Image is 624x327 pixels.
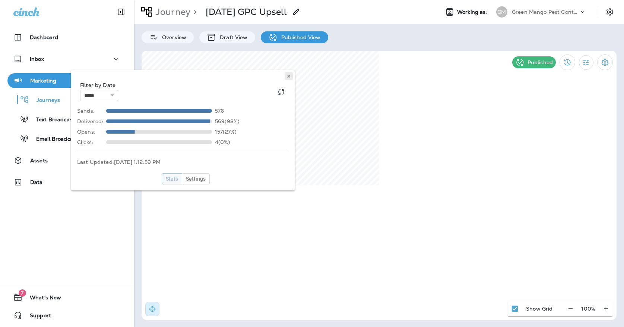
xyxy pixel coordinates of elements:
button: Settings [597,54,613,70]
button: Assets [7,153,127,168]
button: Inbox [7,52,127,66]
p: [DATE] GPC Upsell [206,6,287,18]
span: Working as: [457,9,489,15]
button: Marketing [7,73,127,88]
span: Support [22,312,51,321]
button: Data [7,175,127,190]
p: Show Grid [526,306,552,312]
p: Draft View [216,34,247,40]
button: Stats [162,173,182,184]
button: 7What's New [7,290,127,305]
button: Email Broadcasts [7,131,127,146]
button: Collapse Sidebar [111,4,132,19]
button: Text Broadcasts [7,111,127,127]
p: Assets [30,158,48,163]
p: Journeys [29,97,60,104]
div: October '25 GPC Upsell [206,6,287,18]
p: Email Broadcasts [29,136,80,143]
p: > [190,6,197,18]
p: Text Broadcasts [29,116,77,124]
p: Green Mango Pest Control [512,9,579,15]
span: What's New [22,295,61,303]
p: Dashboard [30,34,58,40]
span: 7 [19,289,26,297]
button: Settings [603,5,617,19]
span: Stats [166,176,178,181]
div: GM [496,6,507,18]
button: Support [7,308,127,323]
p: Journey [153,6,190,18]
button: Filter Statistics [579,55,593,70]
button: Refresh Stats [274,86,289,97]
p: Published View [278,34,321,40]
button: Journeys [7,92,127,108]
p: Data [30,179,43,185]
button: Settings [182,173,210,184]
p: Overview [158,34,186,40]
p: Inbox [30,56,44,62]
p: Marketing [30,78,56,84]
button: View Changelog [560,54,575,70]
button: Dashboard [7,30,127,45]
p: 100 % [581,306,595,312]
p: Published [528,59,553,65]
span: Settings [186,176,206,181]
